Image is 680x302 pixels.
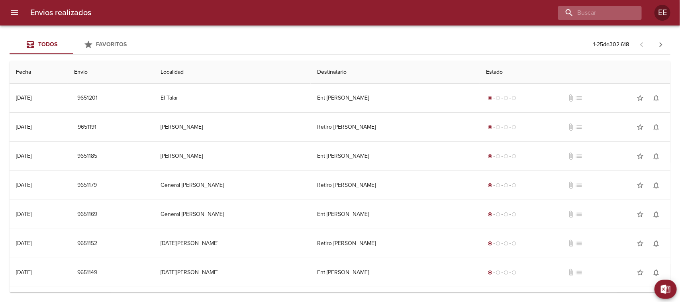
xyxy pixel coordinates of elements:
td: [DATE][PERSON_NAME] [154,229,311,258]
th: Destinatario [311,61,480,84]
button: Activar notificaciones [648,206,664,222]
th: Envio [68,61,154,84]
span: radio_button_unchecked [512,270,517,275]
button: Agregar a favoritos [632,265,648,280]
div: [DATE] [16,94,31,101]
span: No tiene pedido asociado [575,181,583,189]
th: Fecha [10,61,68,84]
div: Abrir información de usuario [655,5,670,21]
th: Estado [480,61,670,84]
span: 9651191 [77,122,96,132]
button: Agregar a favoritos [632,206,648,222]
div: Generado [486,269,518,277]
span: No tiene documentos adjuntos [567,269,575,277]
span: star_border [636,94,644,102]
span: radio_button_unchecked [504,270,509,275]
span: radio_button_unchecked [504,96,509,100]
div: [DATE] [16,269,31,276]
span: radio_button_unchecked [512,125,517,129]
span: radio_button_checked [488,183,493,188]
h6: Envios realizados [30,6,91,19]
span: No tiene documentos adjuntos [567,152,575,160]
div: [DATE] [16,240,31,247]
td: Ent [PERSON_NAME] [311,142,480,171]
div: [DATE] [16,211,31,218]
button: Agregar a favoritos [632,235,648,251]
span: No tiene documentos adjuntos [567,94,575,102]
button: 9651201 [74,91,101,106]
span: radio_button_unchecked [496,270,501,275]
span: No tiene documentos adjuntos [567,123,575,131]
button: menu [5,3,24,22]
span: radio_button_unchecked [496,183,501,188]
div: [DATE] [16,124,31,130]
span: 9651201 [77,93,98,103]
span: No tiene documentos adjuntos [567,181,575,189]
span: Favoritos [96,41,127,48]
div: [DATE] [16,153,31,159]
button: Activar notificaciones [648,265,664,280]
span: notifications_none [652,152,660,160]
span: notifications_none [652,123,660,131]
button: Activar notificaciones [648,148,664,164]
span: Pagina siguiente [651,35,670,54]
td: [PERSON_NAME] [154,142,311,171]
td: Retiro [PERSON_NAME] [311,229,480,258]
div: Generado [486,181,518,189]
span: radio_button_checked [488,154,493,159]
div: Generado [486,210,518,218]
div: Generado [486,94,518,102]
button: Exportar Excel [655,280,677,299]
span: 9651179 [77,180,97,190]
span: star_border [636,210,644,218]
td: Ent [PERSON_NAME] [311,84,480,112]
span: No tiene pedido asociado [575,152,583,160]
span: radio_button_checked [488,241,493,246]
span: 9651169 [77,210,97,220]
button: 9651169 [74,207,100,222]
span: radio_button_unchecked [496,96,501,100]
td: General [PERSON_NAME] [154,200,311,229]
span: radio_button_unchecked [496,241,501,246]
td: El Talar [154,84,311,112]
div: Generado [486,239,518,247]
button: Agregar a favoritos [632,90,648,106]
span: radio_button_unchecked [496,154,501,159]
div: Generado [486,123,518,131]
span: star_border [636,269,644,277]
span: radio_button_unchecked [496,125,501,129]
span: radio_button_unchecked [504,183,509,188]
span: star_border [636,123,644,131]
button: 9651191 [74,120,100,135]
button: 9651185 [74,149,100,164]
button: Activar notificaciones [648,177,664,193]
span: notifications_none [652,181,660,189]
button: Agregar a favoritos [632,177,648,193]
td: [PERSON_NAME] [154,113,311,141]
span: radio_button_unchecked [496,212,501,217]
span: radio_button_checked [488,96,493,100]
span: No tiene pedido asociado [575,123,583,131]
span: radio_button_checked [488,125,493,129]
span: radio_button_unchecked [504,154,509,159]
span: No tiene documentos adjuntos [567,210,575,218]
div: Generado [486,152,518,160]
span: radio_button_unchecked [512,212,517,217]
button: Agregar a favoritos [632,119,648,135]
span: notifications_none [652,94,660,102]
span: notifications_none [652,269,660,277]
span: radio_button_unchecked [512,154,517,159]
div: [DATE] [16,182,31,188]
span: 9651149 [77,268,97,278]
button: 9651152 [74,236,100,251]
td: Retiro [PERSON_NAME] [311,113,480,141]
td: Ent [PERSON_NAME] [311,258,480,287]
span: star_border [636,181,644,189]
span: Todos [38,41,57,48]
button: Activar notificaciones [648,90,664,106]
span: radio_button_checked [488,270,493,275]
span: notifications_none [652,239,660,247]
span: Pagina anterior [632,40,651,48]
td: Retiro [PERSON_NAME] [311,171,480,200]
td: Ent [PERSON_NAME] [311,200,480,229]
